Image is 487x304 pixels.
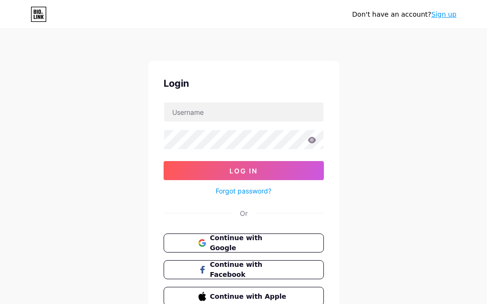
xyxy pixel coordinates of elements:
a: Sign up [431,10,456,18]
span: Continue with Google [210,233,289,253]
div: Or [240,208,248,218]
button: Log In [164,161,324,180]
button: Continue with Google [164,233,324,253]
span: Continue with Facebook [210,260,289,280]
div: Login [164,76,324,91]
span: Continue with Apple [210,292,289,302]
input: Username [164,102,323,122]
button: Continue with Facebook [164,260,324,279]
a: Forgot password? [216,186,271,196]
span: Log In [229,167,258,175]
div: Don't have an account? [352,10,456,20]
